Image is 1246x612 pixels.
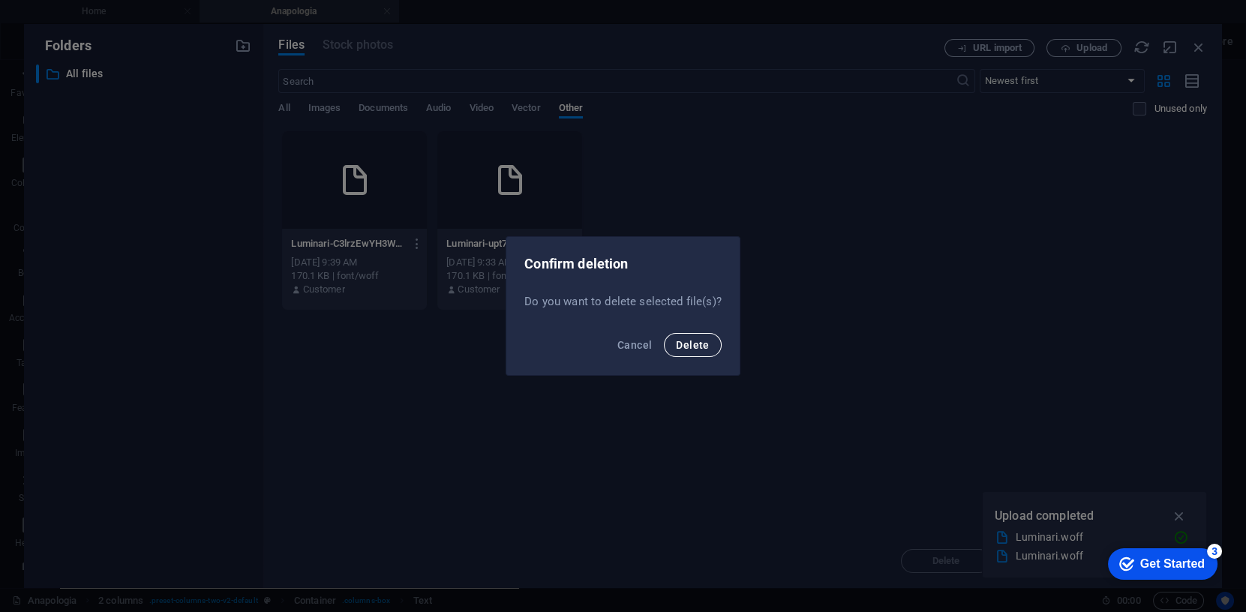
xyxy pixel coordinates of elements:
[524,294,722,309] p: Do you want to delete selected file(s)?
[524,255,722,273] h2: Confirm deletion
[664,333,721,357] button: Delete
[44,16,109,30] div: Get Started
[111,3,126,18] div: 3
[617,339,652,351] span: Cancel
[12,7,122,39] div: Get Started 3 items remaining, 40% complete
[676,339,709,351] span: Delete
[611,333,658,357] button: Cancel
